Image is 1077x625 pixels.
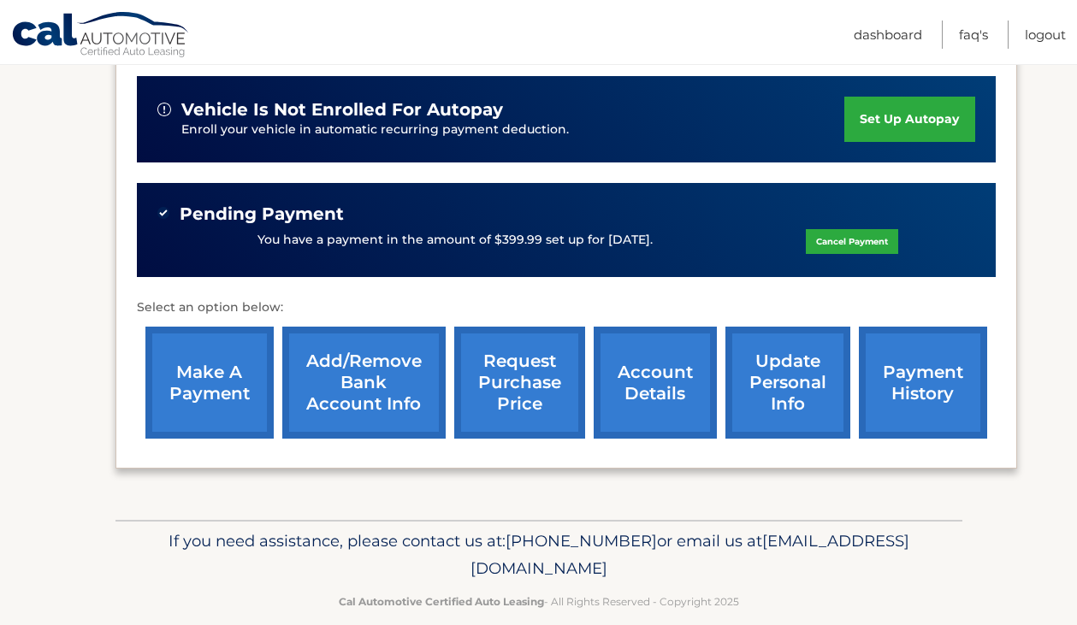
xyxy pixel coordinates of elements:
a: Dashboard [854,21,922,49]
img: check-green.svg [157,207,169,219]
p: You have a payment in the amount of $399.99 set up for [DATE]. [257,231,653,250]
a: payment history [859,327,987,439]
p: - All Rights Reserved - Copyright 2025 [127,593,951,610]
a: Cancel Payment [806,229,898,254]
span: [EMAIL_ADDRESS][DOMAIN_NAME] [470,531,909,578]
a: Logout [1025,21,1066,49]
a: update personal info [725,327,850,439]
a: Add/Remove bank account info [282,327,446,439]
span: vehicle is not enrolled for autopay [181,99,503,121]
strong: Cal Automotive Certified Auto Leasing [339,595,544,608]
a: set up autopay [844,97,974,142]
a: Cal Automotive [11,11,191,61]
a: FAQ's [959,21,988,49]
p: Select an option below: [137,298,996,318]
p: Enroll your vehicle in automatic recurring payment deduction. [181,121,845,139]
a: request purchase price [454,327,585,439]
p: If you need assistance, please contact us at: or email us at [127,528,951,582]
span: Pending Payment [180,203,344,225]
a: make a payment [145,327,274,439]
img: alert-white.svg [157,103,171,116]
span: [PHONE_NUMBER] [506,531,657,551]
a: account details [594,327,717,439]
